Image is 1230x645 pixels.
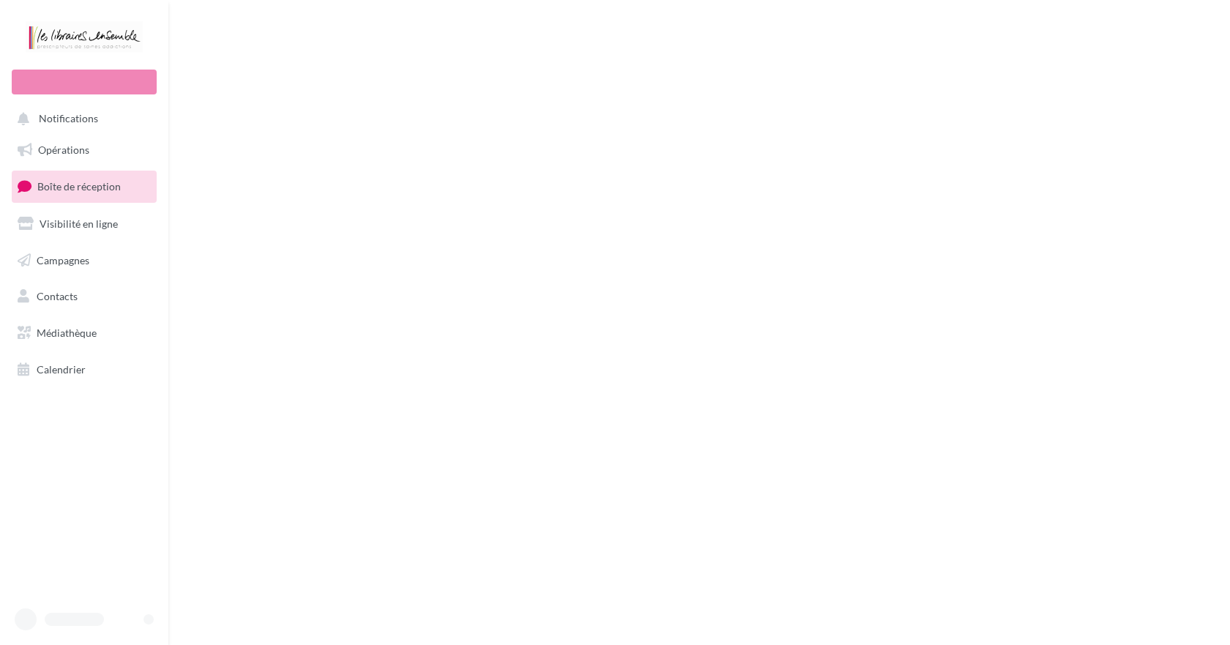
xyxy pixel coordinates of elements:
[9,318,160,348] a: Médiathèque
[9,135,160,165] a: Opérations
[9,245,160,276] a: Campagnes
[9,281,160,312] a: Contacts
[37,327,97,339] span: Médiathèque
[9,209,160,239] a: Visibilité en ligne
[37,253,89,266] span: Campagnes
[9,171,160,202] a: Boîte de réception
[37,290,78,302] span: Contacts
[40,217,118,230] span: Visibilité en ligne
[37,180,121,193] span: Boîte de réception
[37,363,86,376] span: Calendrier
[39,113,98,125] span: Notifications
[38,143,89,156] span: Opérations
[12,70,157,94] div: Nouvelle campagne
[9,354,160,385] a: Calendrier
